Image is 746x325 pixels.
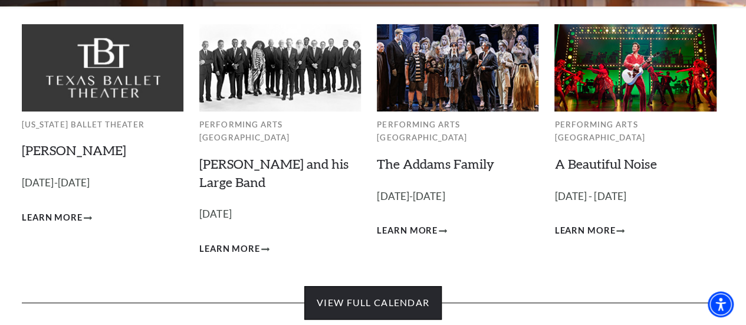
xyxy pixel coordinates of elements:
a: Learn More The Addams Family [377,224,447,238]
a: [PERSON_NAME] [22,142,126,158]
a: Learn More Peter Pan [22,211,92,225]
span: Learn More [199,242,260,257]
p: [US_STATE] Ballet Theater [22,118,183,132]
a: Learn More A Beautiful Noise [554,224,625,238]
p: [DATE] [199,206,361,223]
a: Learn More Lyle Lovett and his Large Band [199,242,270,257]
a: [PERSON_NAME] and his Large Band [199,156,349,190]
a: View Full Calendar [304,286,442,319]
p: Performing Arts [GEOGRAPHIC_DATA] [199,118,361,145]
a: The Addams Family [377,156,494,172]
p: [DATE]-[DATE] [377,188,538,205]
span: Learn More [377,224,438,238]
img: Performing Arts Fort Worth [377,24,538,111]
div: Accessibility Menu [708,291,734,317]
p: [DATE] - [DATE] [554,188,716,205]
span: Learn More [554,224,615,238]
img: Performing Arts Fort Worth [199,24,361,111]
img: Performing Arts Fort Worth [554,24,716,111]
p: Performing Arts [GEOGRAPHIC_DATA] [554,118,716,145]
span: Learn More [22,211,83,225]
a: A Beautiful Noise [554,156,656,172]
img: Texas Ballet Theater [22,24,183,111]
p: Performing Arts [GEOGRAPHIC_DATA] [377,118,538,145]
p: [DATE]-[DATE] [22,175,183,192]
